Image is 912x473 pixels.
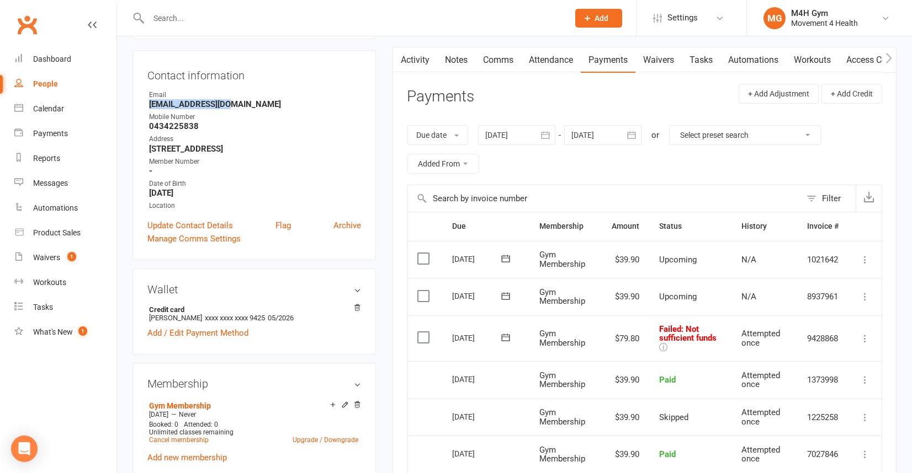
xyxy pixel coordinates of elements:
th: Membership [529,212,602,240]
strong: [STREET_ADDRESS] [149,144,361,154]
span: Add [595,14,608,23]
div: [DATE] [452,287,503,304]
a: Reports [14,146,116,171]
a: Workouts [786,47,839,73]
span: Paid [659,375,676,385]
button: Due date [407,125,468,145]
a: Cancel membership [149,436,209,444]
a: Workouts [14,270,116,295]
div: Member Number [149,157,361,167]
span: : Not sufficient funds [659,324,717,343]
a: Comms [475,47,521,73]
td: 7027846 [797,436,849,473]
td: $39.90 [602,436,649,473]
div: People [33,79,58,88]
a: Notes [437,47,475,73]
a: Activity [393,47,437,73]
span: xxxx xxxx xxxx 9425 [205,314,265,322]
span: Attempted once [741,370,780,390]
div: M4H Gym [791,8,858,18]
th: Due [442,212,529,240]
span: Failed [659,324,717,343]
span: Paid [659,449,676,459]
span: 05/2026 [268,314,294,322]
div: Tasks [33,303,53,311]
span: Gym Membership [539,370,585,390]
h3: Contact information [147,65,361,82]
a: Automations [14,196,116,221]
span: Unlimited classes remaining [149,428,234,436]
div: Product Sales [33,228,81,237]
div: Date of Birth [149,179,361,189]
div: — [146,410,361,419]
a: Calendar [14,96,116,121]
span: N/A [741,255,756,265]
div: What's New [33,327,73,336]
td: $79.80 [602,315,649,362]
div: [DATE] [452,329,503,346]
div: Filter [822,192,841,205]
div: Location [149,201,361,211]
div: Waivers [33,253,60,262]
input: Search... [145,10,561,26]
h3: Payments [407,88,474,105]
a: Product Sales [14,221,116,245]
td: 1021642 [797,241,849,278]
a: Add / Edit Payment Method [147,326,248,340]
td: 1373998 [797,361,849,399]
span: N/A [741,292,756,302]
span: 1 [67,252,76,261]
span: Gym Membership [539,329,585,348]
th: Invoice # [797,212,849,240]
a: Tasks [682,47,720,73]
a: Waivers 1 [14,245,116,270]
th: History [731,212,797,240]
div: Address [149,134,361,144]
span: Never [179,411,196,418]
td: $39.90 [602,241,649,278]
a: Attendance [521,47,581,73]
div: [DATE] [452,250,503,267]
span: 1 [78,326,87,336]
button: + Add Credit [821,84,882,104]
td: $39.90 [602,361,649,399]
div: Payments [33,129,68,138]
div: Calendar [33,104,64,113]
a: Automations [720,47,786,73]
h3: Membership [147,378,361,390]
a: Access Control [839,47,912,73]
span: Gym Membership [539,287,585,307]
button: Add [575,9,622,28]
strong: - [149,166,361,176]
button: + Add Adjustment [739,84,819,104]
span: Upcoming [659,292,697,302]
div: Automations [33,203,78,212]
h3: Wallet [147,283,361,295]
a: Archive [333,219,361,232]
strong: 0434225838 [149,121,361,131]
button: Added From [407,154,479,174]
input: Search by invoice number [407,185,801,212]
td: 9428868 [797,315,849,362]
strong: [EMAIL_ADDRESS][DOMAIN_NAME] [149,99,361,109]
a: What's New1 [14,320,116,345]
div: [DATE] [452,445,503,462]
a: Gym Membership [149,401,211,410]
div: Reports [33,154,60,163]
span: Settings [667,6,698,30]
div: [DATE] [452,370,503,388]
a: Payments [581,47,635,73]
span: Booked: 0 [149,421,178,428]
div: Workouts [33,278,66,287]
a: Messages [14,171,116,196]
a: Update Contact Details [147,219,233,232]
a: Payments [14,121,116,146]
span: Upcoming [659,255,697,265]
div: [DATE] [452,408,503,425]
a: Add new membership [147,453,227,463]
th: Amount [602,212,649,240]
span: Attended: 0 [184,421,218,428]
div: Mobile Number [149,112,361,122]
strong: [DATE] [149,188,361,198]
a: People [14,72,116,96]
